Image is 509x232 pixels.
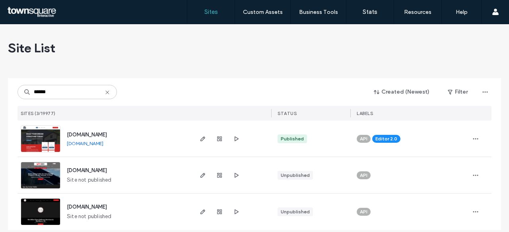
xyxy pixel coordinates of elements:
[404,9,431,15] label: Resources
[456,9,468,15] label: Help
[67,176,112,184] span: Site not published
[440,86,476,98] button: Filter
[360,208,367,215] span: API
[281,208,310,215] div: Unpublished
[281,135,304,142] div: Published
[367,86,437,98] button: Created (Newest)
[360,172,367,179] span: API
[375,135,397,142] span: Editor 2.0
[18,6,34,13] span: Help
[243,9,283,15] label: Custom Assets
[357,111,373,116] span: LABELS
[67,167,107,173] a: [DOMAIN_NAME]
[67,213,112,220] span: Site not published
[67,140,103,146] a: [DOMAIN_NAME]
[204,8,218,15] label: Sites
[363,8,377,15] label: Stats
[8,40,55,56] span: Site List
[67,132,107,138] a: [DOMAIN_NAME]
[278,111,297,116] span: STATUS
[67,204,107,210] a: [DOMAIN_NAME]
[360,135,367,142] span: API
[21,111,56,116] span: SITES (3/19977)
[299,9,338,15] label: Business Tools
[281,172,310,179] div: Unpublished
